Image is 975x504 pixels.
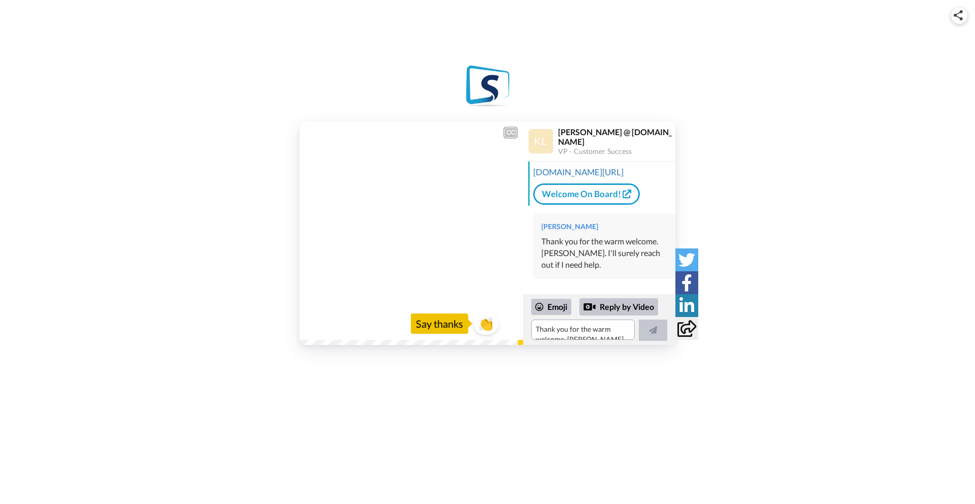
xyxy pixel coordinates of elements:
[529,129,553,153] img: Profile Image
[541,236,667,271] div: Thank you for the warm welcome. [PERSON_NAME]. I'll surely reach out if I need help.
[466,66,509,106] img: StealthSeminar logo
[531,299,571,315] div: Emoji
[579,298,658,316] div: Reply by Video
[533,183,640,205] a: Welcome On Board!
[473,316,499,332] span: 👏
[558,147,675,156] div: VP - Customer Success
[504,321,514,331] img: Full screen
[504,128,517,138] div: CC
[411,313,468,334] div: Say thanks
[954,10,963,20] img: ic_share.svg
[558,127,675,146] div: [PERSON_NAME] @ [DOMAIN_NAME]
[332,320,350,332] span: 0:23
[327,320,330,332] span: /
[583,301,596,313] div: Reply by Video
[307,320,324,332] span: 0:10
[473,312,499,335] button: 👏
[533,167,624,177] a: [DOMAIN_NAME][URL]
[541,222,667,232] div: [PERSON_NAME]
